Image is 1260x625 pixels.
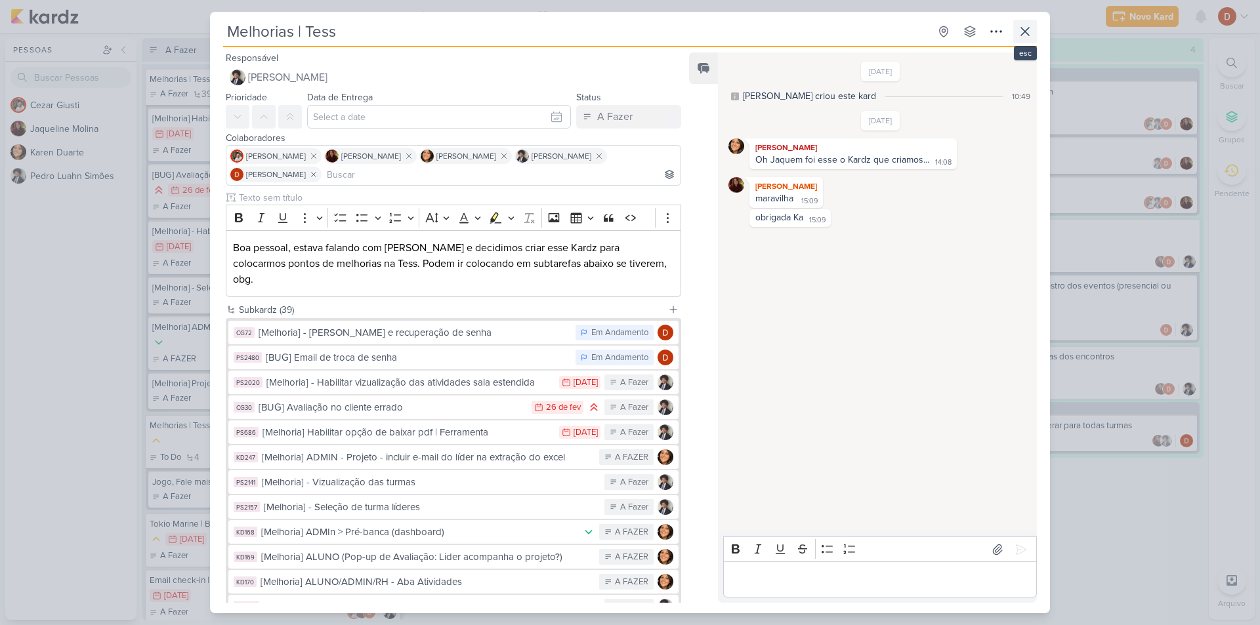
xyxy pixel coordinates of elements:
[728,177,744,193] img: Jaqueline Molina
[436,150,496,162] span: [PERSON_NAME]
[236,191,681,205] input: Texto sem título
[658,549,673,565] img: Karen Duarte
[1012,91,1030,102] div: 10:49
[658,599,673,615] img: Pedro Luahn Simões
[574,428,598,437] div: [DATE]
[658,325,673,340] img: Davi Elias Teixeira
[620,601,648,614] div: A Fazer
[228,545,679,569] button: KD169 [Melhoria] ALUNO (Pop-up de Avaliação: Lider acompanha o projeto?) A FAZER
[234,552,257,562] div: KD169
[723,536,1037,562] div: Editor toolbar
[264,500,598,515] div: [Melhoria] - Seleção de turma líderes
[226,66,681,89] button: [PERSON_NAME]
[228,420,679,444] button: PS686 [Melhoria] Habilitar opção de baixar pdf | Ferramenta [DATE] A Fazer
[226,131,681,145] div: Colaboradores
[262,425,553,440] div: [Melhoria] Habilitar opção de baixar pdf | Ferramenta
[723,561,1037,597] div: Editor editing area: main
[324,167,678,182] input: Buscar
[239,303,663,317] div: Subkardz (39)
[752,141,954,154] div: [PERSON_NAME]
[246,150,306,162] span: [PERSON_NAME]
[259,400,525,415] div: [BUG] Avaliação no cliente errado
[259,325,569,340] div: [Melhoria] - [PERSON_NAME] e recuperação de senha
[591,327,648,340] div: Em Andamento
[228,495,679,519] button: PS2157 [Melhoria] - Seleção de turma líderes A Fazer
[620,426,648,439] div: A Fazer
[230,150,243,163] img: Cezar Giusti
[226,52,278,64] label: Responsável
[234,502,260,512] div: PS2157
[266,350,569,365] div: [BUG] Email de troca de senha
[226,230,681,298] div: Editor editing area: main
[234,427,259,437] div: PS686
[421,150,434,163] img: Karen Duarte
[234,452,258,462] div: KD247
[658,350,673,365] img: Davi Elias Teixeira
[582,525,595,538] div: Prioridade Baixa
[234,402,255,413] div: CG30
[325,150,339,163] img: Jaqueline Molina
[532,150,591,162] span: [PERSON_NAME]
[233,240,674,287] p: Boa pessoal, estava falando com [PERSON_NAME] e decidimos criar esse Kardz para colocarmos pontos...
[620,476,648,489] div: A Fazer
[228,520,679,544] button: KD168 [Melhoria] ADMIn > Pré-banca (dashboard) A FAZER
[228,371,679,394] button: PS2020 [Melhoria] - Habilitar vizualização das atividades sala estendida [DATE] A Fazer
[755,212,803,223] div: obrigada Ka
[263,599,598,615] div: [Melhoria] Divisão de atividades sala estendida
[615,576,648,589] div: A FAZER
[658,474,673,490] img: Pedro Luahn Simões
[658,499,673,515] img: Pedro Luahn Simões
[228,321,679,344] button: CG72 [Melhoria] - [PERSON_NAME] e recuperação de senha Em Andamento
[261,525,576,540] div: [Melhoria] ADMIn > Pré-banca (dashboard)
[752,180,820,193] div: [PERSON_NAME]
[234,477,258,487] div: PS2141
[307,92,373,103] label: Data de Entrega
[615,526,648,539] div: A FAZER
[728,138,744,154] img: Karen Duarte
[809,215,826,226] div: 15:09
[228,445,679,469] button: KD247 [Melhoria] ADMIN - Projeto - incluir e-mail do líder na extração do excel A FAZER
[658,399,673,415] img: Pedro Luahn Simões
[546,403,581,412] div: 26 de fev
[226,92,267,103] label: Prioridade
[615,551,648,564] div: A FAZER
[658,374,673,390] img: Pedro Luahn Simões
[234,527,257,537] div: KD168
[234,576,257,587] div: KD170
[226,205,681,230] div: Editor toolbar
[935,157,952,168] div: 14:08
[658,524,673,540] img: Karen Duarte
[228,470,679,494] button: PS2141 [Melhoria] - Vizualização das turmas A Fazer
[620,501,648,514] div: A Fazer
[341,150,401,162] span: [PERSON_NAME]
[223,20,929,43] input: Kard Sem Título
[576,105,681,129] button: A Fazer
[246,169,306,180] span: [PERSON_NAME]
[228,346,679,369] button: PS2480 [BUG] Email de troca de senha Em Andamento
[261,550,593,565] div: [Melhoria] ALUNO (Pop-up de Avaliação: Lider acompanha o projeto?)
[591,352,648,365] div: Em Andamento
[234,377,262,388] div: PS2020
[230,70,245,85] img: Pedro Luahn Simões
[234,327,255,338] div: CG72
[248,70,327,85] span: [PERSON_NAME]
[266,375,553,390] div: [Melhoria] - Habilitar vizualização das atividades sala estendida
[516,150,529,163] img: Pedro Luahn Simões
[574,378,598,387] div: [DATE]
[234,601,259,612] div: PS2173
[228,595,679,618] button: PS2173 [Melhoria] Divisão de atividades sala estendida A Fazer
[262,450,593,465] div: [Melhoria] ADMIN - Projeto - incluir e-mail do líder na extração do excel
[658,574,673,590] img: Karen Duarte
[576,92,601,103] label: Status
[658,424,673,440] img: Pedro Luahn Simões
[755,154,929,165] div: Oh Jaquem foi esse o Kardz que criamos...
[755,193,793,204] div: maravilha
[801,196,818,207] div: 15:09
[228,570,679,594] button: KD170 [Melhoria] ALUNO/ADMIN/RH - Aba Atividades A FAZER
[307,105,571,129] input: Select a date
[230,168,243,181] img: Davi Elias Teixeira
[587,401,600,414] div: Prioridade Alta
[615,451,648,464] div: A FAZER
[620,376,648,390] div: A Fazer
[597,109,633,125] div: A Fazer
